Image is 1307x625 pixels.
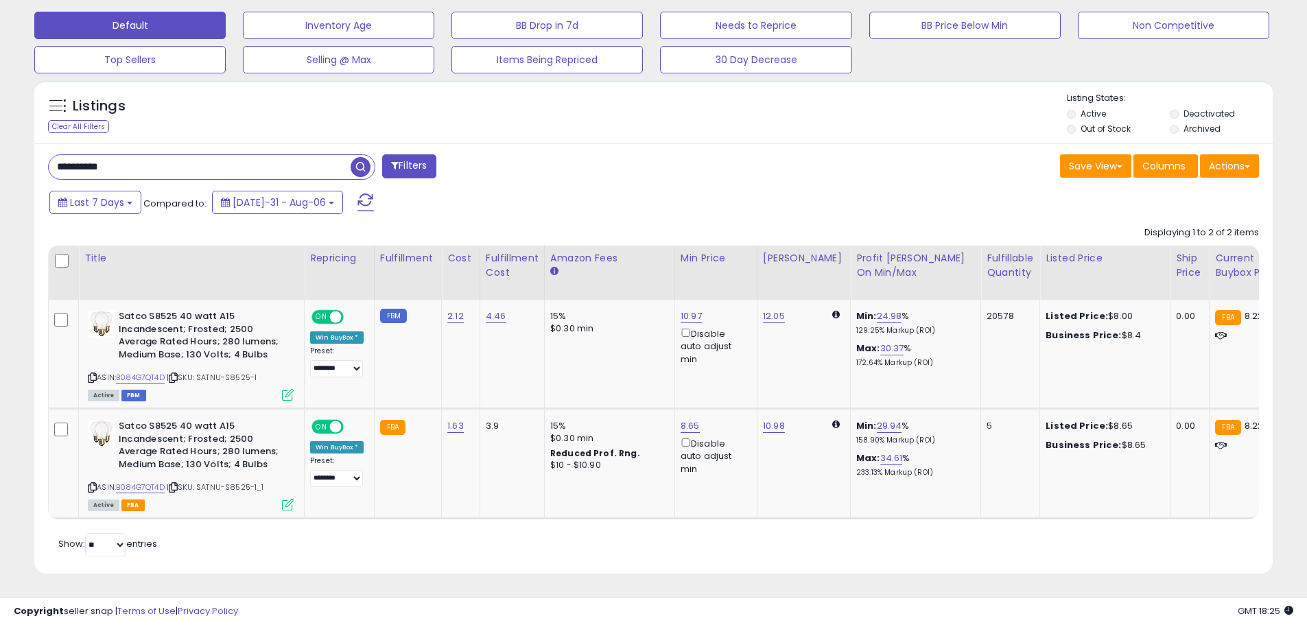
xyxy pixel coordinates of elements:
div: Win BuyBox * [310,441,364,453]
span: [DATE]-31 - Aug-06 [233,196,326,209]
div: Win BuyBox * [310,331,364,344]
span: 8.22 [1245,419,1264,432]
b: Listed Price: [1046,419,1108,432]
small: Amazon Fees. [550,266,558,278]
div: Min Price [681,251,751,266]
button: [DATE]-31 - Aug-06 [212,191,343,214]
b: Business Price: [1046,438,1121,451]
div: Current Buybox Price [1215,251,1286,280]
div: Ship Price [1176,251,1203,280]
a: 2.12 [447,309,464,323]
button: Items Being Repriced [451,46,643,73]
div: ASIN: [88,310,294,399]
span: ON [313,421,330,433]
a: Terms of Use [117,604,176,617]
div: Cost [447,251,474,266]
span: FBA [121,499,145,511]
p: 158.90% Markup (ROI) [856,436,970,445]
div: Fulfillable Quantity [987,251,1034,280]
div: Preset: [310,346,364,377]
p: 129.25% Markup (ROI) [856,326,970,335]
span: FBM [121,390,146,401]
button: BB Drop in 7d [451,12,643,39]
a: 30.37 [880,342,904,355]
div: $8.00 [1046,310,1159,322]
a: 34.61 [880,451,903,465]
button: Save View [1060,154,1131,178]
label: Deactivated [1184,108,1235,119]
div: Listed Price [1046,251,1164,266]
div: Amazon Fees [550,251,669,266]
button: Filters [382,154,436,178]
div: 3.9 [486,420,534,432]
b: Listed Price: [1046,309,1108,322]
span: OFF [342,311,364,323]
p: Listing States: [1067,92,1273,105]
div: Preset: [310,456,364,487]
div: Profit [PERSON_NAME] on Min/Max [856,251,975,280]
img: 311evtY7vDS._SL40_.jpg [88,420,115,447]
p: 172.64% Markup (ROI) [856,358,970,368]
div: 20578 [987,310,1029,322]
p: 233.13% Markup (ROI) [856,468,970,477]
strong: Copyright [14,604,64,617]
span: Compared to: [143,197,207,210]
div: $8.4 [1046,329,1159,342]
span: 2025-08-14 18:25 GMT [1238,604,1293,617]
a: 29.94 [877,419,902,433]
a: 10.97 [681,309,702,323]
div: Repricing [310,251,368,266]
img: 311evtY7vDS._SL40_.jpg [88,310,115,338]
small: FBM [380,309,407,323]
div: Clear All Filters [48,120,109,133]
span: ON [313,311,330,323]
a: 10.98 [763,419,785,433]
a: 24.98 [877,309,902,323]
b: Min: [856,309,877,322]
span: Show: entries [58,537,157,550]
div: % [856,420,970,445]
span: All listings currently available for purchase on Amazon [88,390,119,401]
a: 4.46 [486,309,506,323]
div: % [856,342,970,368]
span: 8.22 [1245,309,1264,322]
span: | SKU: SATNU-S8525-1_1 [167,482,264,493]
div: 15% [550,420,664,432]
span: Columns [1142,159,1186,173]
div: Disable auto adjust min [681,326,746,366]
small: FBA [1215,310,1240,325]
b: Reduced Prof. Rng. [550,447,640,459]
div: $8.65 [1046,420,1159,432]
a: Privacy Policy [178,604,238,617]
span: Last 7 Days [70,196,124,209]
button: Top Sellers [34,46,226,73]
div: Fulfillment [380,251,436,266]
button: Needs to Reprice [660,12,851,39]
a: 8.65 [681,419,700,433]
a: 1.63 [447,419,464,433]
div: Fulfillment Cost [486,251,539,280]
button: Selling @ Max [243,46,434,73]
b: Satco S8525 40 watt A15 Incandescent; Frosted; 2500 Average Rated Hours; 280 lumens; Medium Base;... [119,420,285,474]
b: Business Price: [1046,329,1121,342]
div: Displaying 1 to 2 of 2 items [1144,226,1259,239]
div: $0.30 min [550,322,664,335]
div: 15% [550,310,664,322]
button: Non Competitive [1078,12,1269,39]
div: 0.00 [1176,420,1199,432]
div: Disable auto adjust min [681,436,746,475]
button: Inventory Age [243,12,434,39]
b: Max: [856,342,880,355]
div: [PERSON_NAME] [763,251,845,266]
div: Title [84,251,298,266]
div: % [856,310,970,335]
div: seller snap | | [14,605,238,618]
button: Columns [1133,154,1198,178]
button: BB Price Below Min [869,12,1061,39]
div: % [856,452,970,477]
button: Last 7 Days [49,191,141,214]
span: | SKU: SATNU-S8525-1 [167,372,257,383]
label: Active [1081,108,1106,119]
h5: Listings [73,97,126,116]
label: Archived [1184,123,1221,134]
